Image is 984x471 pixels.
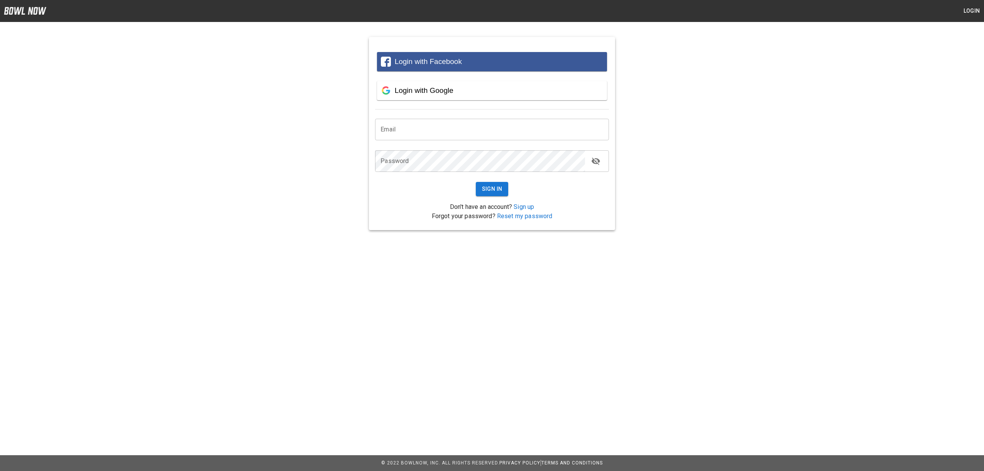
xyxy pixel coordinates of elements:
button: toggle password visibility [588,153,604,169]
p: Forgot your password? [375,212,609,221]
span: Login with Facebook [395,57,462,66]
button: Login [959,4,984,18]
img: logo [4,7,46,15]
p: Don't have an account? [375,202,609,212]
span: © 2022 BowlNow, Inc. All Rights Reserved. [381,460,499,466]
a: Sign up [514,203,534,210]
button: Login with Facebook [377,52,607,71]
span: Login with Google [395,86,453,94]
button: Sign In [476,182,509,196]
button: Login with Google [377,81,607,100]
a: Reset my password [497,212,553,220]
a: Privacy Policy [499,460,540,466]
a: Terms and Conditions [541,460,603,466]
